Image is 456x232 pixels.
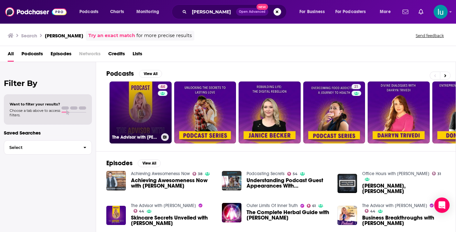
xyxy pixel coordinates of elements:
[362,215,445,226] span: Business Breakthroughs with [PERSON_NAME]
[139,210,144,213] span: 44
[139,70,162,78] button: View All
[362,183,445,194] span: [PERSON_NAME], [PERSON_NAME]
[4,130,92,136] p: Saved Searches
[434,5,448,19] button: Show profile menu
[108,49,125,62] span: Credits
[189,7,236,17] input: Search podcasts, credits, & more...
[131,178,214,189] span: Achieving Awesomeness Now with [PERSON_NAME]
[236,8,268,16] button: Open AdvancedNew
[106,70,134,78] h2: Podcasts
[136,7,159,16] span: Monitoring
[414,33,446,38] button: Send feedback
[375,7,399,17] button: open menu
[362,203,427,208] a: The Advisor with Stacey Chillemi
[362,171,429,176] a: Office Hours with David Meltzer
[110,7,124,16] span: Charts
[106,70,162,78] a: PodcastsView All
[88,32,135,39] a: Try an exact match
[75,7,107,17] button: open menu
[432,172,441,175] a: 31
[4,140,92,155] button: Select
[160,84,165,90] span: 44
[134,209,144,213] a: 44
[132,7,167,17] button: open menu
[4,79,92,88] h2: Filter By
[131,215,214,226] a: Skincare Secrets Unveiled with Stacey Chillemi
[299,7,325,16] span: For Business
[106,159,161,167] a: EpisodesView All
[106,7,128,17] a: Charts
[293,173,297,175] span: 54
[362,183,445,194] a: Stacey Chillemi, Alex Neist
[247,178,330,189] a: Understanding Podcast Guest Appearances With Stacey Chillemi
[4,145,78,150] span: Select
[8,49,14,62] a: All
[247,178,330,189] span: Understanding Podcast Guest Appearances With [PERSON_NAME]
[79,7,98,16] span: Podcasts
[222,171,241,190] img: Understanding Podcast Guest Appearances With Stacey Chillemi
[338,206,357,225] img: Business Breakthroughs with Stacey Chillemi
[133,49,142,62] a: Lists
[106,206,126,225] img: Skincare Secrets Unveiled with Stacey Chillemi
[335,7,366,16] span: For Podcasters
[178,4,293,19] div: Search podcasts, credits, & more...
[247,210,330,220] span: The Complete Herbal Guide with [PERSON_NAME]
[247,210,330,220] a: The Complete Herbal Guide with Stacey Chillemi
[362,215,445,226] a: Business Breakthroughs with Stacey Chillemi
[158,84,167,89] a: 44
[416,6,426,17] a: Show notifications dropdown
[434,5,448,19] img: User Profile
[10,102,60,106] span: Want to filter your results?
[136,32,192,39] span: for more precise results
[338,174,357,193] img: Stacey Chillemi, Alex Neist
[247,171,285,176] a: Podcasting Secrets
[131,203,196,208] a: The Advisor with Stacey Chillemi
[287,172,298,176] a: 54
[51,49,71,62] a: Episodes
[106,171,126,190] img: Achieving Awesomeness Now with Stacey Chillemi
[380,7,391,16] span: More
[106,159,133,167] h2: Episodes
[303,81,365,143] a: 21
[5,6,67,18] img: Podchaser - Follow, Share and Rate Podcasts
[331,7,375,17] button: open menu
[21,33,37,39] h3: Search
[110,81,172,143] a: 44The Advisor with [PERSON_NAME]
[198,173,202,175] span: 38
[370,210,375,213] span: 44
[312,205,316,207] span: 61
[79,49,101,62] span: Networks
[239,10,265,13] span: Open Advanced
[437,173,441,175] span: 31
[400,6,411,17] a: Show notifications dropdown
[354,84,358,90] span: 21
[307,204,316,208] a: 61
[138,159,161,167] button: View All
[10,108,60,117] span: Choose a tab above to access filters.
[247,203,298,208] a: Outer Limits Of Inner Truth
[131,215,214,226] span: Skincare Secrets Unveiled with [PERSON_NAME]
[21,49,43,62] a: Podcasts
[434,197,450,213] div: Open Intercom Messenger
[112,135,159,140] h3: The Advisor with [PERSON_NAME]
[256,4,268,10] span: New
[352,84,361,89] a: 21
[131,178,214,189] a: Achieving Awesomeness Now with Stacey Chillemi
[295,7,333,17] button: open menu
[192,172,203,176] a: 38
[222,203,241,222] img: The Complete Herbal Guide with Stacey Chillemi
[131,171,190,176] a: Achieving Awesomeness Now
[365,209,376,213] a: 44
[45,33,83,39] h3: [PERSON_NAME]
